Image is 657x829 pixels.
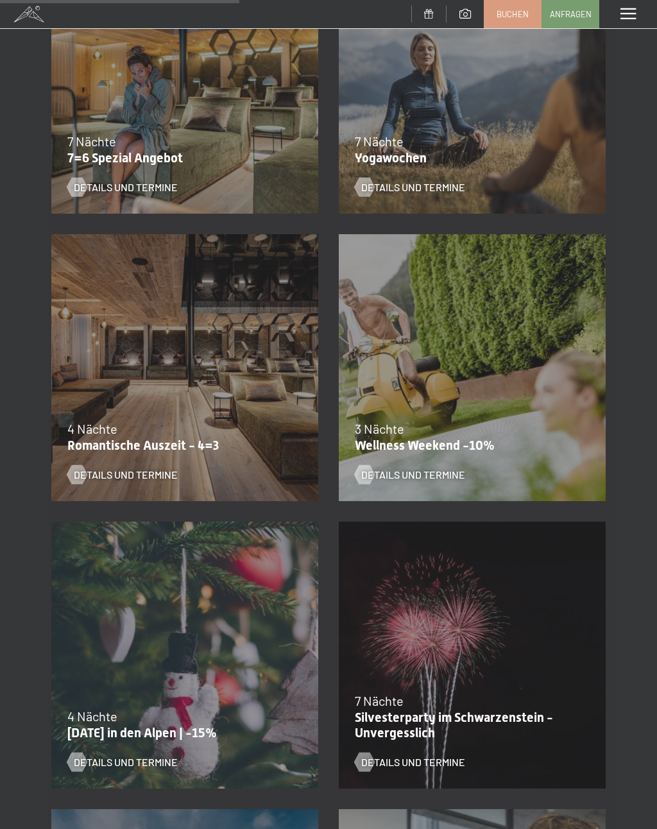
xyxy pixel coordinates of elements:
[67,421,117,436] span: 4 Nächte
[355,468,465,482] a: Details und Termine
[355,710,583,740] p: Silvesterparty im Schwarzenstein - Unvergesslich
[355,755,465,769] a: Details und Termine
[355,693,404,708] span: 7 Nächte
[361,468,465,482] span: Details und Termine
[497,8,529,20] span: Buchen
[361,180,465,194] span: Details und Termine
[355,438,583,453] p: Wellness Weekend -10%
[550,8,592,20] span: Anfragen
[355,133,404,149] span: 7 Nächte
[67,468,178,482] a: Details und Termine
[74,755,178,769] span: Details und Termine
[67,438,296,453] p: Romantische Auszeit - 4=3
[67,133,116,149] span: 7 Nächte
[67,755,178,769] a: Details und Termine
[67,150,296,166] p: 7=6 Spezial Angebot
[355,421,404,436] span: 3 Nächte
[542,1,599,28] a: Anfragen
[67,725,296,740] p: [DATE] in den Alpen | -15%
[355,180,465,194] a: Details und Termine
[67,708,117,724] span: 4 Nächte
[355,150,583,166] p: Yogawochen
[74,180,178,194] span: Details und Termine
[361,755,465,769] span: Details und Termine
[484,1,541,28] a: Buchen
[74,468,178,482] span: Details und Termine
[67,180,178,194] a: Details und Termine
